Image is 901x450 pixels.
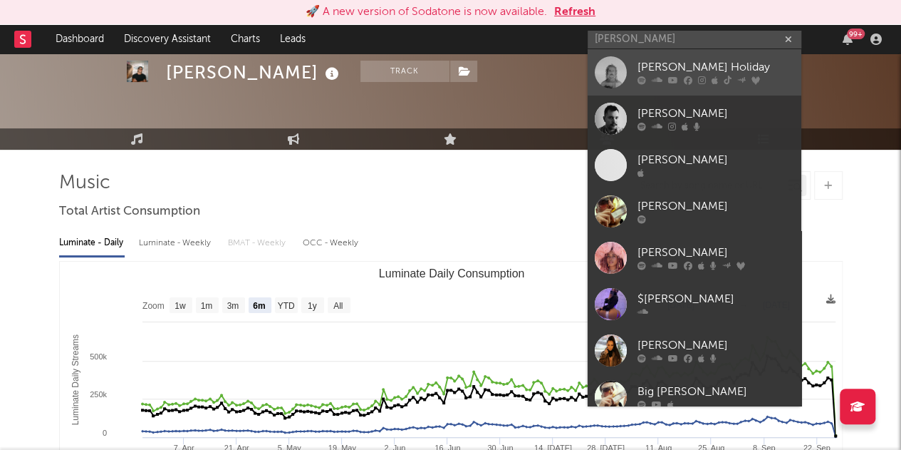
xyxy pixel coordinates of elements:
div: Big [PERSON_NAME] [637,384,794,401]
text: Luminate Daily Streams [70,334,80,425]
div: [PERSON_NAME] [637,337,794,354]
span: Total Artist Consumption [59,203,200,220]
div: [PERSON_NAME] [637,106,794,123]
a: [PERSON_NAME] Holiday [588,49,801,96]
div: Luminate - Daily [59,231,125,255]
text: 1y [307,301,316,311]
input: Search for artists [588,31,801,48]
a: [PERSON_NAME] [588,235,801,281]
text: YTD [277,301,294,311]
div: 🚀 A new version of Sodatone is now available. [306,4,547,21]
button: Track [360,61,449,82]
a: [PERSON_NAME] [588,327,801,374]
div: [PERSON_NAME] [166,61,343,84]
a: Leads [270,25,316,53]
div: [PERSON_NAME] [637,152,794,169]
a: Discovery Assistant [114,25,221,53]
div: OCC - Weekly [303,231,360,255]
div: [PERSON_NAME] Holiday [637,59,794,76]
text: 6m [253,301,265,311]
a: Dashboard [46,25,114,53]
text: 1w [175,301,186,311]
div: [PERSON_NAME] [637,198,794,215]
a: Charts [221,25,270,53]
button: Refresh [554,4,595,21]
text: 3m [226,301,239,311]
a: [PERSON_NAME] [588,188,801,235]
div: [PERSON_NAME] [637,245,794,262]
a: [PERSON_NAME] [588,142,801,188]
text: All [333,301,343,311]
button: 99+ [843,34,853,45]
a: $[PERSON_NAME] [588,281,801,327]
a: [PERSON_NAME] [588,96,801,142]
text: 250k [90,390,107,399]
text: 0 [102,429,106,437]
div: $[PERSON_NAME] [637,291,794,308]
a: Big [PERSON_NAME] [588,374,801,420]
text: 500k [90,352,107,361]
div: 99 + [847,29,865,39]
div: Luminate - Weekly [139,231,214,255]
text: Zoom [142,301,165,311]
text: 1m [200,301,212,311]
text: Luminate Daily Consumption [378,267,524,280]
